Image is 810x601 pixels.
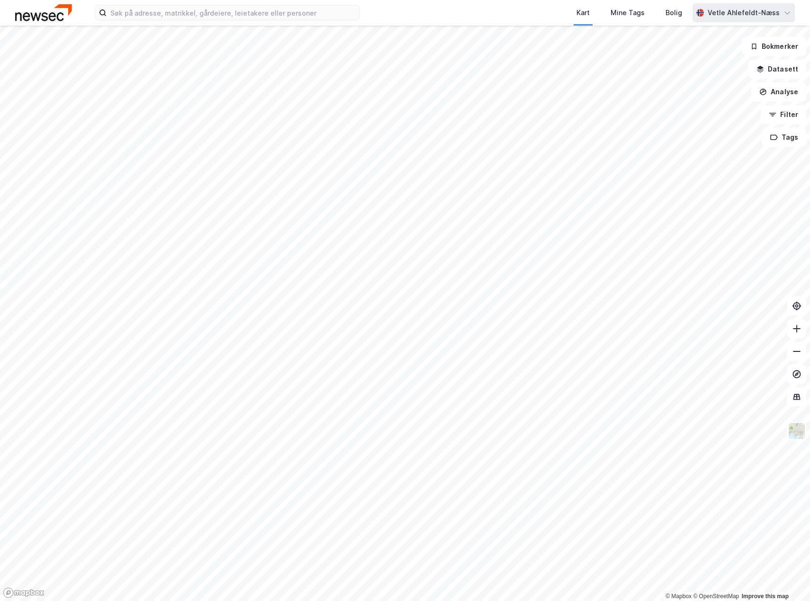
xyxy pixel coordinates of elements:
[742,593,789,600] a: Improve this map
[666,7,682,18] div: Bolig
[762,128,806,147] button: Tags
[788,422,806,440] img: Z
[611,7,645,18] div: Mine Tags
[748,60,806,79] button: Datasett
[693,593,739,600] a: OpenStreetMap
[666,593,692,600] a: Mapbox
[763,556,810,601] iframe: Chat Widget
[742,37,806,56] button: Bokmerker
[15,4,72,21] img: newsec-logo.f6e21ccffca1b3a03d2d.png
[751,82,806,101] button: Analyse
[761,105,806,124] button: Filter
[576,7,590,18] div: Kart
[107,6,360,20] input: Søk på adresse, matrikkel, gårdeiere, leietakere eller personer
[3,587,45,598] a: Mapbox homepage
[708,7,780,18] div: Vetle Ahlefeldt-Næss
[763,556,810,601] div: Kontrollprogram for chat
